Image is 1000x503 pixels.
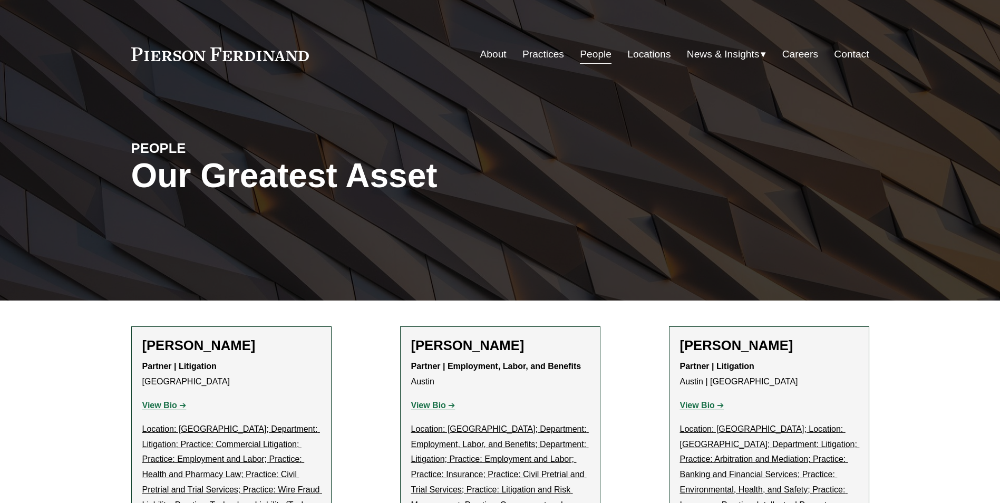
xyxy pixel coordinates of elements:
[680,362,754,371] strong: Partner | Litigation
[680,359,858,390] p: Austin | [GEOGRAPHIC_DATA]
[142,362,217,371] strong: Partner | Litigation
[411,362,581,371] strong: Partner | Employment, Labor, and Benefits
[131,140,316,157] h4: PEOPLE
[782,44,818,64] a: Careers
[680,401,715,410] strong: View Bio
[411,359,589,390] p: Austin
[142,401,177,410] strong: View Bio
[627,44,671,64] a: Locations
[687,44,766,64] a: folder dropdown
[580,44,611,64] a: People
[131,157,623,195] h1: Our Greatest Asset
[411,337,589,354] h2: [PERSON_NAME]
[411,401,455,410] a: View Bio
[680,401,724,410] a: View Bio
[687,45,760,64] span: News & Insights
[834,44,869,64] a: Contact
[411,401,446,410] strong: View Bio
[142,359,321,390] p: [GEOGRAPHIC_DATA]
[142,337,321,354] h2: [PERSON_NAME]
[480,44,507,64] a: About
[142,401,187,410] a: View Bio
[522,44,564,64] a: Practices
[680,337,858,354] h2: [PERSON_NAME]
